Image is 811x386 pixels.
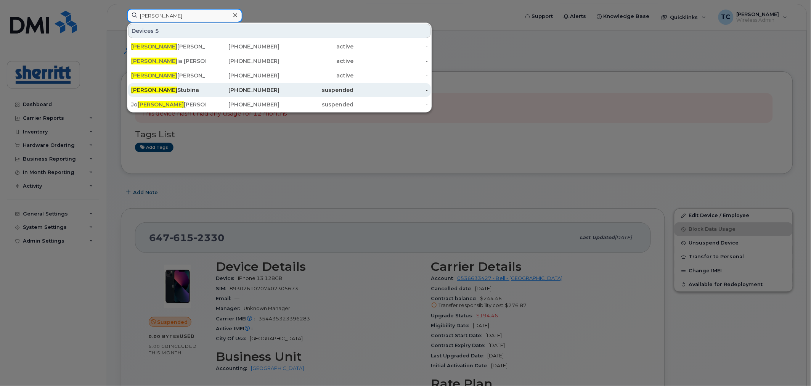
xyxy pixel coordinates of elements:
a: [PERSON_NAME][PERSON_NAME][PHONE_NUMBER]active- [128,40,431,53]
div: active [279,57,354,65]
span: [PERSON_NAME] [131,87,177,93]
div: - [354,57,428,65]
div: [PHONE_NUMBER] [206,101,280,108]
a: Jo[PERSON_NAME][PERSON_NAME][PHONE_NUMBER]suspended- [128,98,431,111]
a: [PERSON_NAME]Stubina[PHONE_NUMBER]suspended- [128,83,431,97]
div: Jo [PERSON_NAME] [131,101,206,108]
div: - [354,72,428,79]
div: Devices [128,24,431,38]
div: - [354,43,428,50]
div: active [279,43,354,50]
div: [PHONE_NUMBER] [206,72,280,79]
div: - [354,86,428,94]
span: 5 [155,27,159,35]
span: [PERSON_NAME] [131,72,177,79]
span: [PERSON_NAME] [131,58,177,64]
div: suspended [279,86,354,94]
div: Stubina [131,86,206,94]
div: active [279,72,354,79]
div: ia [PERSON_NAME] [131,57,206,65]
div: [PHONE_NUMBER] [206,57,280,65]
a: [PERSON_NAME][PERSON_NAME][PHONE_NUMBER]active- [128,69,431,82]
div: [PHONE_NUMBER] [206,43,280,50]
span: [PERSON_NAME] [138,101,184,108]
div: suspended [279,101,354,108]
div: [PERSON_NAME] [131,72,206,79]
span: [PERSON_NAME] [131,43,177,50]
div: - [354,101,428,108]
div: [PHONE_NUMBER] [206,86,280,94]
a: [PERSON_NAME]ia [PERSON_NAME][PHONE_NUMBER]active- [128,54,431,68]
div: [PERSON_NAME] [131,43,206,50]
